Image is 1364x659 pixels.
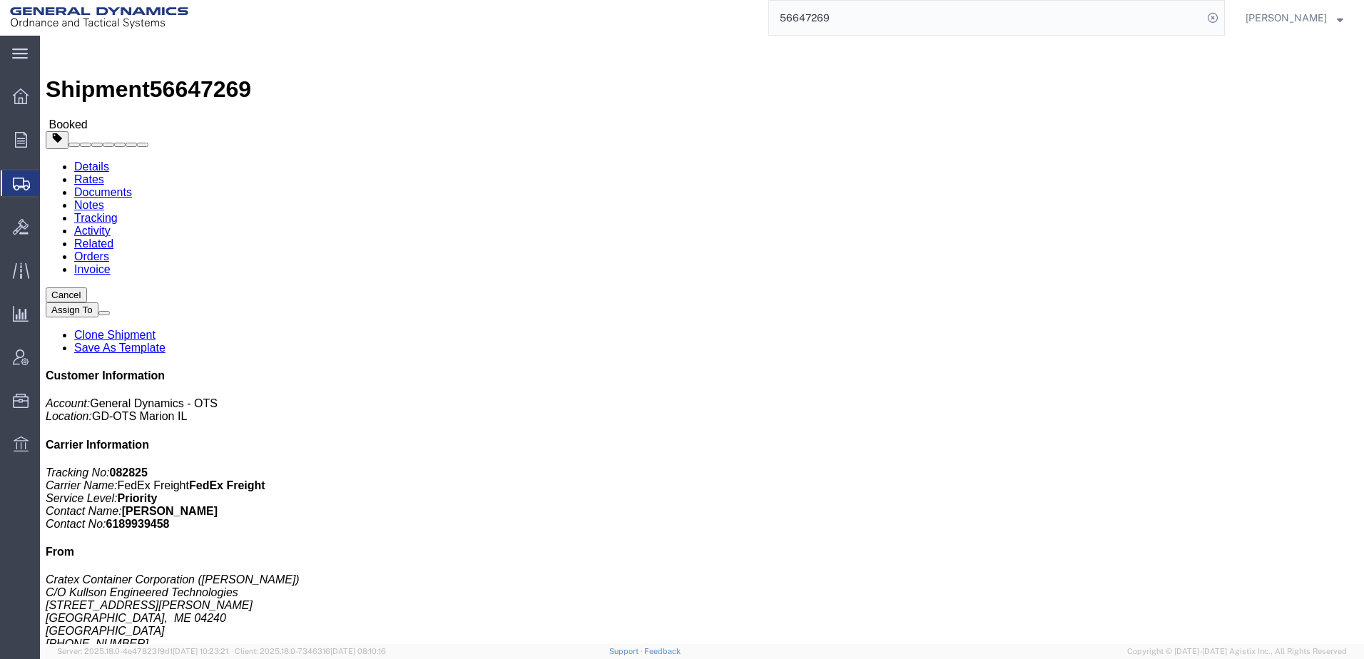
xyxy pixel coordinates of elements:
[1245,9,1344,26] button: [PERSON_NAME]
[10,7,188,29] img: logo
[609,647,645,655] a: Support
[235,647,386,655] span: Client: 2025.18.0-7346316
[330,647,386,655] span: [DATE] 08:10:16
[1246,10,1327,26] span: Richard Lautenbacher
[644,647,681,655] a: Feedback
[40,36,1364,644] iframe: FS Legacy Container
[769,1,1203,35] input: Search for shipment number, reference number
[1127,645,1347,658] span: Copyright © [DATE]-[DATE] Agistix Inc., All Rights Reserved
[57,647,228,655] span: Server: 2025.18.0-4e47823f9d1
[173,647,228,655] span: [DATE] 10:23:21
